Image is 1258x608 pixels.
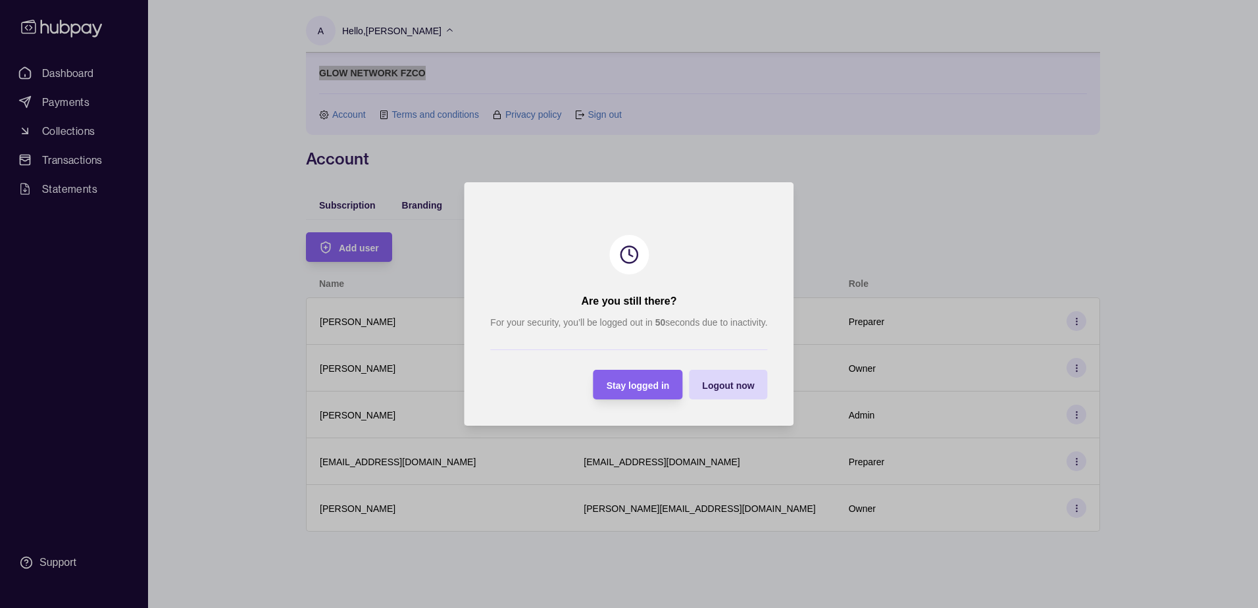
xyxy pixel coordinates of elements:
h2: Are you still there? [582,294,677,309]
button: Logout now [689,370,767,399]
p: For your security, you’ll be logged out in seconds due to inactivity. [490,315,767,330]
span: Stay logged in [607,380,670,391]
button: Stay logged in [593,370,683,399]
strong: 50 [655,317,666,328]
span: Logout now [702,380,754,391]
